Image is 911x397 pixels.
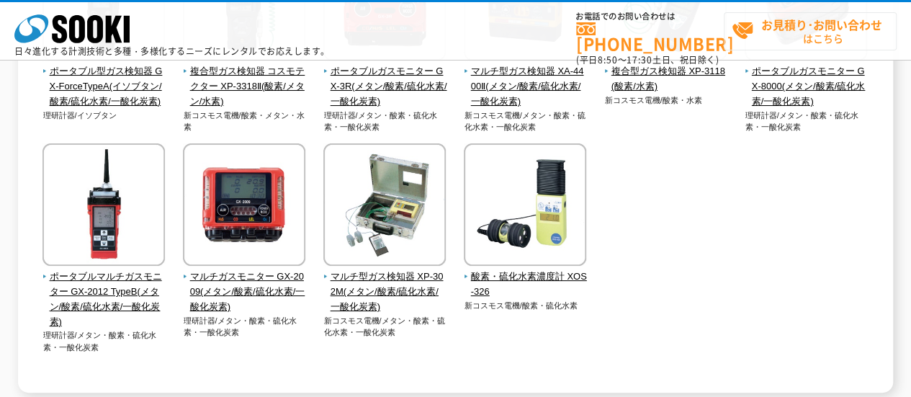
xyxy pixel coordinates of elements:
p: 理研計器/メタン・酸素・硫化水素・一酸化炭素 [42,329,166,353]
span: 酸素・硫化水素濃度計 XOS-326 [464,269,587,300]
a: [PHONE_NUMBER] [576,22,724,52]
p: 理研計器/イソブタン [42,110,166,122]
span: ポータブルガスモニター GX-8000(メタン/酸素/硫化水素/一酸化炭素) [745,64,868,109]
a: 酸素・硫化水素濃度計 XOS-326 [464,256,587,299]
span: ポータブルガスモニター GX-3R(メタン/酸素/硫化水素/一酸化炭素) [323,64,446,109]
span: お電話でのお問い合わせは [576,12,724,21]
p: 理研計器/メタン・酸素・硫化水素・一酸化炭素 [745,110,868,133]
p: 新コスモス電機/メタン・酸素・硫化水素・一酸化炭素 [464,110,587,133]
a: ポータブルマルチガスモニター GX-2012 TypeB(メタン/酸素/硫化水素/一酸化炭素) [42,256,166,329]
a: マルチガスモニター GX-2009(メタン/酸素/硫化水素/一酸化炭素) [183,256,306,314]
span: 17:30 [627,53,652,66]
a: ポータブルガスモニター GX-3R(メタン/酸素/硫化水素/一酸化炭素) [323,50,446,109]
strong: お見積り･お問い合わせ [761,16,882,33]
p: 新コスモス電機/メタン・酸素・硫化水素・一酸化炭素 [323,315,446,339]
span: はこちら [732,13,896,49]
img: ポータブルマルチガスモニター GX-2012 TypeB(メタン/酸素/硫化水素/一酸化炭素) [42,143,165,269]
p: 新コスモス電機/酸素・硫化水素 [464,300,587,312]
img: マルチガスモニター GX-2009(メタン/酸素/硫化水素/一酸化炭素) [183,143,305,269]
img: マルチ型ガス検知器 XP-302M(メタン/酸素/硫化水素/一酸化炭素) [323,143,446,269]
a: ポータブルガスモニター GX-8000(メタン/酸素/硫化水素/一酸化炭素) [745,50,868,109]
a: 複合型ガス検知器 コスモテクター XP-3318Ⅱ(酸素/メタン/水素) [183,50,306,109]
a: マルチ型ガス検知器 XA-4400Ⅱ(メタン/酸素/硫化水素/一酸化炭素) [464,50,587,109]
a: マルチ型ガス検知器 XP-302M(メタン/酸素/硫化水素/一酸化炭素) [323,256,446,314]
span: 8:50 [598,53,618,66]
p: 新コスモス電機/酸素・水素 [604,94,727,107]
a: ポータブル型ガス検知器 GX-ForceTypeA(イソブタン/酸素/硫化水素/一酸化炭素) [42,50,166,109]
a: お見積り･お問い合わせはこちら [724,12,897,50]
span: マルチ型ガス検知器 XA-4400Ⅱ(メタン/酸素/硫化水素/一酸化炭素) [464,64,587,109]
p: 理研計器/メタン・酸素・硫化水素・一酸化炭素 [183,315,306,339]
p: 日々進化する計測技術と多種・多様化するニーズにレンタルでお応えします。 [14,47,330,55]
p: 理研計器/メタン・酸素・硫化水素・一酸化炭素 [323,110,446,133]
span: ポータブルマルチガスモニター GX-2012 TypeB(メタン/酸素/硫化水素/一酸化炭素) [42,269,166,329]
a: 複合型ガス検知器 XP-3118(酸素/水素) [604,50,727,94]
img: 酸素・硫化水素濃度計 XOS-326 [464,143,586,269]
p: 新コスモス電機/酸素・メタン・水素 [183,110,306,133]
span: マルチ型ガス検知器 XP-302M(メタン/酸素/硫化水素/一酸化炭素) [323,269,446,314]
span: 複合型ガス検知器 コスモテクター XP-3318Ⅱ(酸素/メタン/水素) [183,64,306,109]
span: ポータブル型ガス検知器 GX-ForceTypeA(イソブタン/酸素/硫化水素/一酸化炭素) [42,64,166,109]
span: マルチガスモニター GX-2009(メタン/酸素/硫化水素/一酸化炭素) [183,269,306,314]
span: 複合型ガス検知器 XP-3118(酸素/水素) [604,64,727,94]
span: (平日 ～ 土日、祝日除く) [576,53,719,66]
